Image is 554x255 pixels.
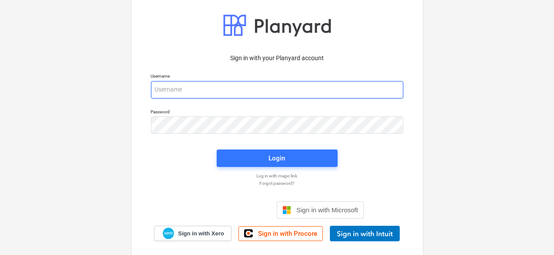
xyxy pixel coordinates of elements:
[163,228,174,239] img: Xero logo
[258,230,317,238] span: Sign in with Procore
[238,226,323,241] a: Sign in with Procore
[154,226,232,241] a: Sign in with Xero
[147,173,408,179] a: Log in with magic link
[178,230,224,238] span: Sign in with Xero
[269,153,285,164] div: Login
[282,206,291,214] img: Microsoft logo
[151,73,403,81] p: Username
[151,81,403,99] input: Username
[296,206,358,214] span: Sign in with Microsoft
[186,201,274,220] iframe: Sign in with Google Button
[510,213,554,255] iframe: Chat Widget
[151,54,403,63] p: Sign in with your Planyard account
[147,180,408,186] a: Forgot password?
[151,109,403,116] p: Password
[217,150,338,167] button: Login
